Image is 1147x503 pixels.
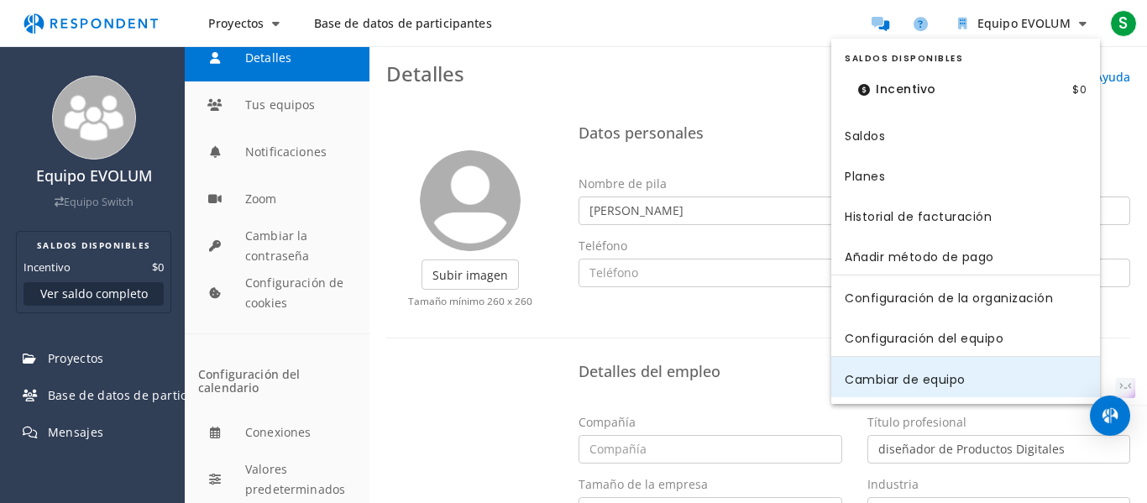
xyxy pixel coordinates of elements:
[831,45,1100,113] section: Resumen del balance del equipo
[845,127,885,144] font: Saldos
[831,154,1100,194] a: Planes de facturación
[845,289,1053,306] font: Configuración de la organización
[876,81,936,97] font: Incentivo
[831,316,1100,356] a: Configuración del equipo
[845,207,992,224] font: Historial de facturación
[845,329,1003,346] font: Configuración del equipo
[845,248,994,265] font: Añadir método de pago
[845,167,885,184] font: Planes
[1072,82,1087,97] font: $0
[831,113,1100,154] a: Saldos de facturación
[831,357,1100,397] a: Cambiar de equipo
[831,275,1100,316] a: Configuración de la organización
[845,370,966,387] font: Cambiar de equipo
[1090,396,1130,436] div: Abrir Intercom Messenger
[831,234,1100,275] a: Añadir método de pago
[845,52,963,65] font: Saldos disponibles
[831,194,1100,234] a: Historial de facturación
